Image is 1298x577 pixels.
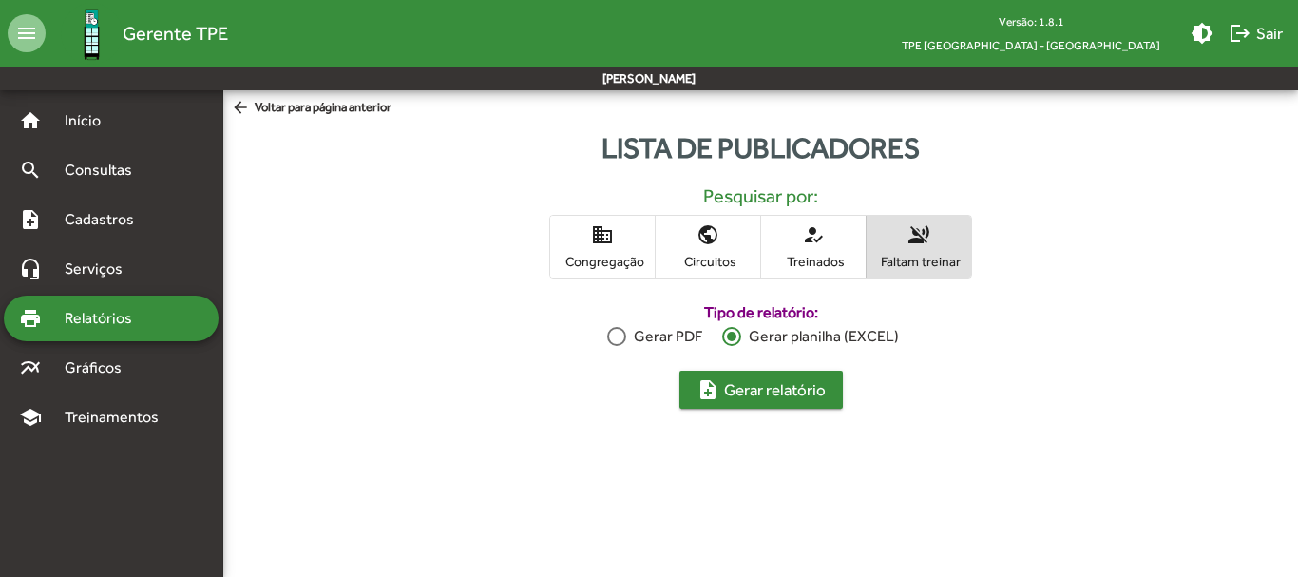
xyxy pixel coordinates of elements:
mat-icon: logout [1229,22,1251,45]
span: Gerar relatório [697,373,826,407]
mat-icon: voice_over_off [907,223,930,246]
mat-icon: brightness_medium [1191,22,1213,45]
h5: Pesquisar por: [239,184,1283,207]
mat-icon: note_add [697,378,719,401]
button: Treinados [761,216,866,278]
mat-icon: search [19,159,42,182]
button: Sair [1221,16,1290,50]
span: Cadastros [53,208,159,231]
mat-icon: multiline_chart [19,356,42,379]
span: Gerente TPE [123,18,228,48]
label: Tipo de relatório: [410,301,1112,324]
div: Gerar PDF [626,325,702,348]
span: Voltar para página anterior [231,98,391,119]
mat-icon: print [19,307,42,330]
div: Lista de publicadores [223,126,1298,169]
div: Versão: 1.8.1 [887,10,1175,33]
mat-icon: arrow_back [231,98,255,119]
img: Logo [61,3,123,65]
mat-icon: headset_mic [19,258,42,280]
span: Relatórios [53,307,157,330]
span: TPE [GEOGRAPHIC_DATA] - [GEOGRAPHIC_DATA] [887,33,1175,57]
button: Congregação [550,216,655,278]
mat-icon: public [697,223,719,246]
button: Circuitos [656,216,760,278]
span: Treinados [766,253,861,270]
span: Início [53,109,128,132]
span: Circuitos [660,253,755,270]
mat-icon: how_to_reg [802,223,825,246]
span: Treinamentos [53,406,181,429]
mat-icon: note_add [19,208,42,231]
span: Sair [1229,16,1283,50]
mat-icon: menu [8,14,46,52]
span: Congregação [555,253,650,270]
mat-icon: domain [591,223,614,246]
span: Serviços [53,258,148,280]
button: Gerar relatório [679,371,843,409]
mat-icon: home [19,109,42,132]
span: Consultas [53,159,157,182]
span: Faltam treinar [871,253,966,270]
div: Gerar planilha (EXCEL) [741,325,899,348]
button: Faltam treinar [867,216,971,278]
a: Gerente TPE [46,3,228,65]
span: Gráficos [53,356,147,379]
mat-icon: school [19,406,42,429]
